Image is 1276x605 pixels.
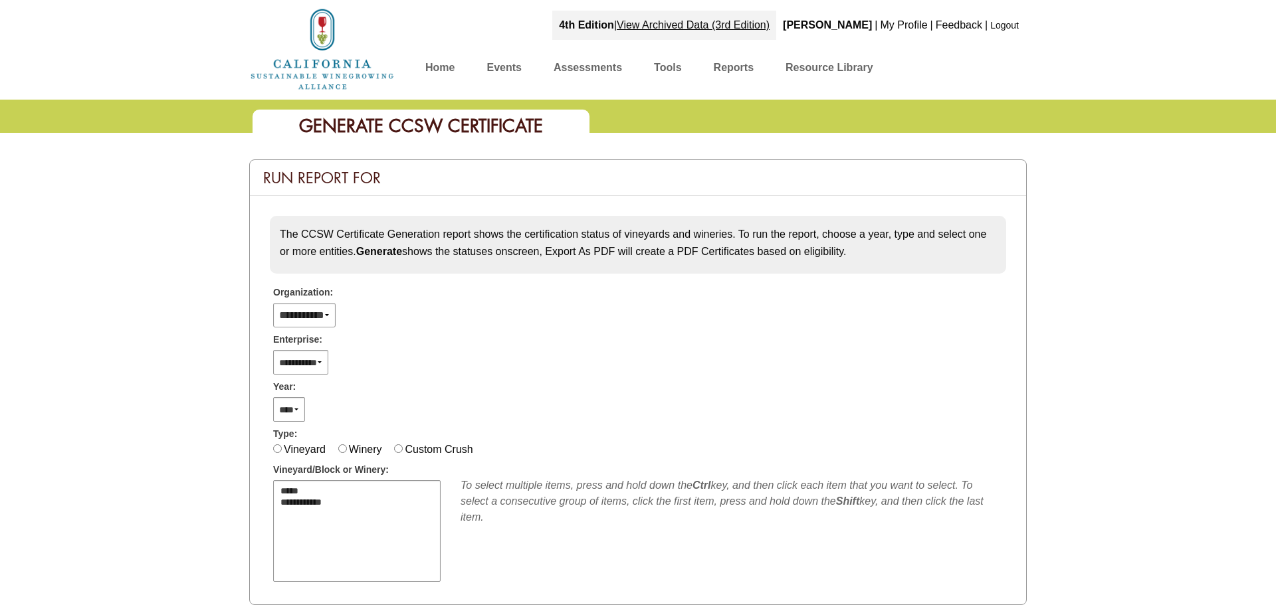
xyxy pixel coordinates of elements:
[836,495,860,507] b: Shift
[280,226,996,260] p: The CCSW Certificate Generation report shows the certification status of vineyards and wineries. ...
[990,20,1019,31] a: Logout
[554,58,622,82] a: Assessments
[273,463,389,477] span: Vineyard/Block or Winery:
[299,114,543,137] span: Generate CCSW Certificate
[349,444,382,455] label: Winery
[654,58,681,82] a: Tools
[273,286,333,300] span: Organization:
[786,58,873,82] a: Resource Library
[552,11,776,40] div: |
[249,7,395,92] img: logo_cswa2x.png
[273,427,297,441] span: Type:
[559,19,614,31] strong: 4th Edition
[284,444,326,455] label: Vineyard
[249,43,395,54] a: Home
[714,58,754,82] a: Reports
[873,11,879,40] div: |
[984,11,989,40] div: |
[273,380,296,394] span: Year:
[405,444,473,455] label: Custom Crush
[356,246,402,257] strong: Generate
[250,160,1026,196] div: Run Report For
[617,19,770,31] a: View Archived Data (3rd Edition)
[486,58,521,82] a: Events
[425,58,455,82] a: Home
[461,477,1003,525] div: To select multiple items, press and hold down the key, and then click each item that you want to ...
[273,333,322,347] span: Enterprise:
[936,19,982,31] a: Feedback
[692,479,711,491] b: Ctrl
[783,19,872,31] b: [PERSON_NAME]
[880,19,927,31] a: My Profile
[929,11,934,40] div: |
